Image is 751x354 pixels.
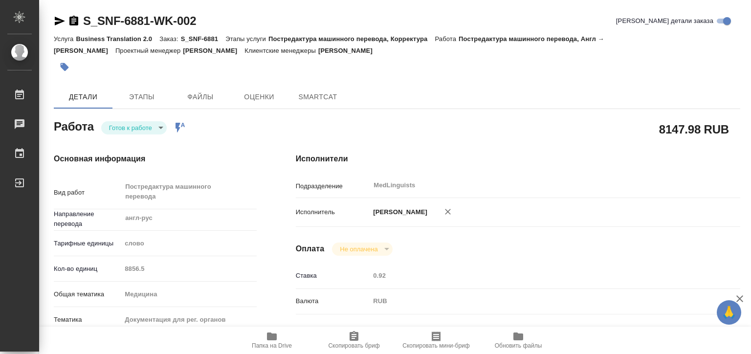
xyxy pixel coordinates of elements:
[370,268,703,283] input: Пустое поле
[236,91,283,103] span: Оценки
[83,14,196,27] a: S_SNF-6881-WK-002
[121,311,256,328] div: Документация для рег. органов
[616,16,713,26] span: [PERSON_NAME] детали заказа
[477,327,559,354] button: Обновить файлы
[435,35,459,43] p: Работа
[121,235,256,252] div: слово
[118,91,165,103] span: Этапы
[76,35,159,43] p: Business Translation 2.0
[252,342,292,349] span: Папка на Drive
[313,327,395,354] button: Скопировать бриф
[54,315,121,325] p: Тематика
[115,47,183,54] p: Проектный менеджер
[225,35,268,43] p: Этапы услуги
[121,262,256,276] input: Пустое поле
[659,121,729,137] h2: 8147.98 RUB
[60,91,107,103] span: Детали
[183,47,244,54] p: [PERSON_NAME]
[296,243,325,255] h4: Оплата
[370,293,703,310] div: RUB
[231,327,313,354] button: Папка на Drive
[177,91,224,103] span: Файлы
[296,271,370,281] p: Ставка
[54,153,257,165] h4: Основная информация
[721,302,737,323] span: 🙏
[54,264,121,274] p: Кол-во единиц
[54,15,66,27] button: Скопировать ссылку для ЯМессенджера
[296,153,740,165] h4: Исполнители
[101,121,167,134] div: Готов к работе
[159,35,180,43] p: Заказ:
[294,91,341,103] span: SmartCat
[395,327,477,354] button: Скопировать мини-бриф
[495,342,542,349] span: Обновить файлы
[68,15,80,27] button: Скопировать ссылку
[402,342,469,349] span: Скопировать мини-бриф
[370,207,427,217] p: [PERSON_NAME]
[54,188,121,198] p: Вид работ
[54,35,76,43] p: Услуга
[244,47,318,54] p: Клиентские менеджеры
[268,35,435,43] p: Постредактура машинного перевода, Корректура
[54,289,121,299] p: Общая тематика
[318,47,380,54] p: [PERSON_NAME]
[181,35,226,43] p: S_SNF-6881
[54,239,121,248] p: Тарифные единицы
[54,56,75,78] button: Добавить тэг
[296,207,370,217] p: Исполнитель
[717,300,741,325] button: 🙏
[54,117,94,134] h2: Работа
[437,201,459,222] button: Удалить исполнителя
[337,245,380,253] button: Не оплачена
[106,124,155,132] button: Готов к работе
[328,342,379,349] span: Скопировать бриф
[296,181,370,191] p: Подразделение
[54,209,121,229] p: Направление перевода
[121,286,256,303] div: Медицина
[296,296,370,306] p: Валюта
[332,243,392,256] div: Готов к работе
